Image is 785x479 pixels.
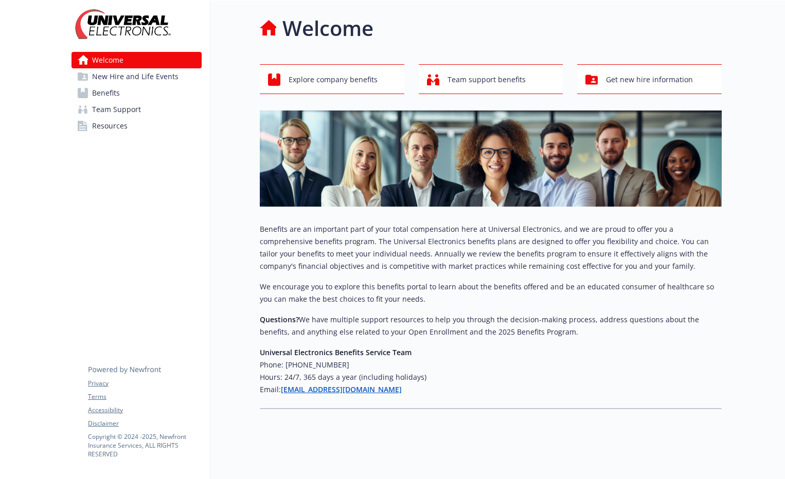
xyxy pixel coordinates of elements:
[88,406,201,415] a: Accessibility
[88,379,201,388] a: Privacy
[72,52,202,68] a: Welcome
[260,223,722,272] p: Benefits are an important part of your total compensation here at Universal Electronics, and we a...
[260,64,404,94] button: Explore company benefits
[92,52,123,68] span: Welcome
[260,110,722,207] img: overview page banner
[260,359,722,371] h6: Phone: [PHONE_NUMBER]
[88,392,201,401] a: Terms
[419,64,563,94] button: Team support benefits
[92,118,128,134] span: Resources
[260,371,722,383] h6: Hours: 24/7, 365 days a year (including holidays)​
[289,70,378,89] span: Explore company benefits
[72,68,202,85] a: New Hire and Life Events
[88,419,201,428] a: Disclaimer
[260,347,412,357] strong: Universal Electronics Benefits Service Team
[448,70,526,89] span: Team support benefits
[260,281,722,305] p: We encourage you to explore this benefits portal to learn about the benefits offered and be an ed...
[282,13,373,44] h1: Welcome
[260,315,299,324] strong: Questions?
[92,68,179,85] span: New Hire and Life Events
[92,85,120,101] span: Benefits
[260,383,722,396] h6: Email:
[72,118,202,134] a: Resources
[72,101,202,118] a: Team Support
[72,85,202,101] a: Benefits
[606,70,693,89] span: Get new hire information
[577,64,722,94] button: Get new hire information
[260,314,722,338] p: We have multiple support resources to help you through the decision-making process, address quest...
[92,101,141,118] span: Team Support
[88,432,201,458] p: Copyright © 2024 - 2025 , Newfront Insurance Services, ALL RIGHTS RESERVED
[281,384,402,394] a: [EMAIL_ADDRESS][DOMAIN_NAME]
